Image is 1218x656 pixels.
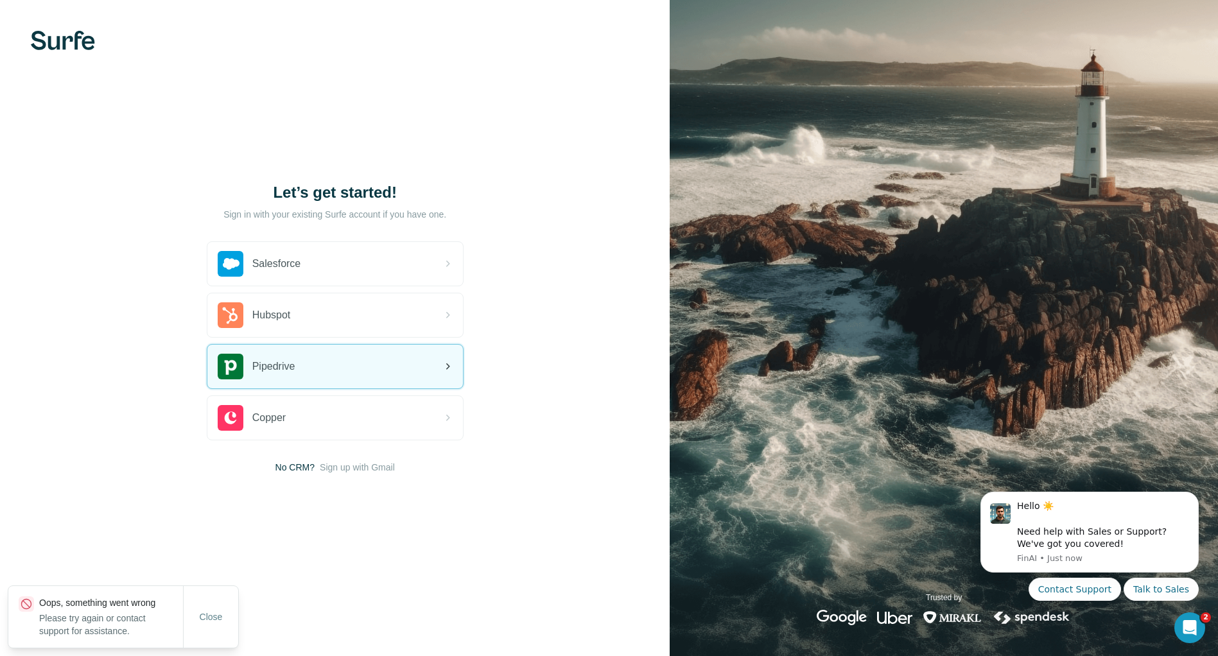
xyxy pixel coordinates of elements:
[207,182,464,203] h1: Let’s get started!
[961,480,1218,609] iframe: Intercom notifications message
[877,610,912,625] img: uber's logo
[252,359,295,374] span: Pipedrive
[31,31,95,50] img: Surfe's logo
[992,610,1072,625] img: spendesk's logo
[218,251,243,277] img: salesforce's logo
[1201,612,1211,623] span: 2
[252,307,291,323] span: Hubspot
[252,256,301,272] span: Salesforce
[1174,612,1205,643] iframe: Intercom live chat
[926,592,962,603] p: Trusted by
[191,605,232,628] button: Close
[39,596,183,609] p: Oops, something went wrong
[817,610,867,625] img: google's logo
[223,208,446,221] p: Sign in with your existing Surfe account if you have one.
[218,405,243,431] img: copper's logo
[252,410,286,426] span: Copper
[200,610,223,623] span: Close
[275,461,315,474] span: No CRM?
[218,354,243,379] img: pipedrive's logo
[39,612,183,637] p: Please try again or contact support for assistance.
[923,610,982,625] img: mirakl's logo
[218,302,243,328] img: hubspot's logo
[320,461,395,474] button: Sign up with Gmail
